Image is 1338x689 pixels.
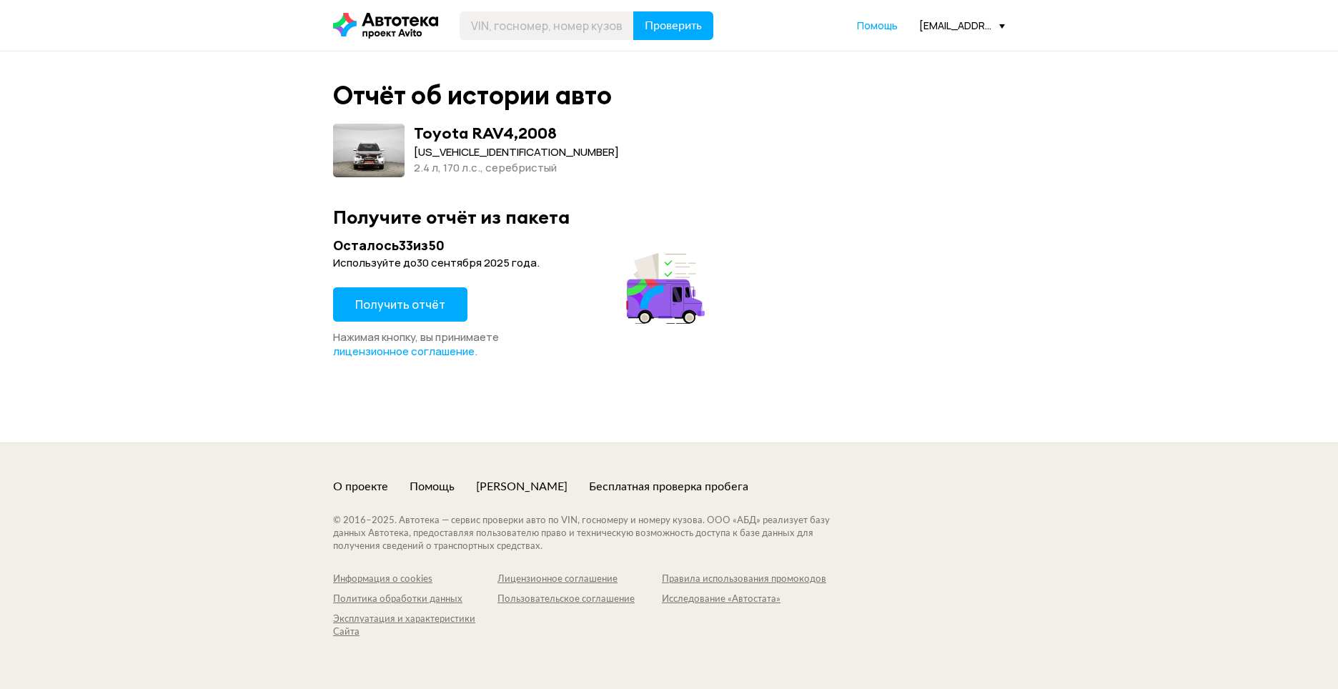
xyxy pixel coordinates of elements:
div: Отчёт об истории авто [333,80,612,111]
span: лицензионное соглашение [333,344,475,359]
input: VIN, госномер, номер кузова [460,11,634,40]
a: Политика обработки данных [333,593,497,606]
a: лицензионное соглашение [333,344,475,359]
a: Исследование «Автостата» [662,593,826,606]
div: Используйте до 30 сентября 2025 года . [333,256,709,270]
a: О проекте [333,479,388,495]
div: 2.4 л, 170 л.c., серебристый [414,160,619,176]
a: Правила использования промокодов [662,573,826,586]
span: Проверить [645,20,702,31]
button: Проверить [633,11,713,40]
div: [EMAIL_ADDRESS][DOMAIN_NAME] [919,19,1005,32]
a: Информация о cookies [333,573,497,586]
a: Помощь [857,19,898,33]
span: Помощь [857,19,898,32]
a: [PERSON_NAME] [476,479,568,495]
div: Toyota RAV4 , 2008 [414,124,557,142]
a: Бесплатная проверка пробега [589,479,748,495]
a: Лицензионное соглашение [497,573,662,586]
a: Эксплуатация и характеристики Сайта [333,613,497,639]
button: Получить отчёт [333,287,467,322]
div: Осталось 33 из 50 [333,237,709,254]
div: [US_VEHICLE_IDENTIFICATION_NUMBER] [414,144,619,160]
a: Помощь [410,479,455,495]
div: © 2016– 2025 . Автотека — сервис проверки авто по VIN, госномеру и номеру кузова. ООО «АБД» реали... [333,515,858,553]
span: Получить отчёт [355,297,445,312]
span: Нажимая кнопку, вы принимаете . [333,329,499,359]
div: Получите отчёт из пакета [333,206,1005,228]
a: Пользовательское соглашение [497,593,662,606]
